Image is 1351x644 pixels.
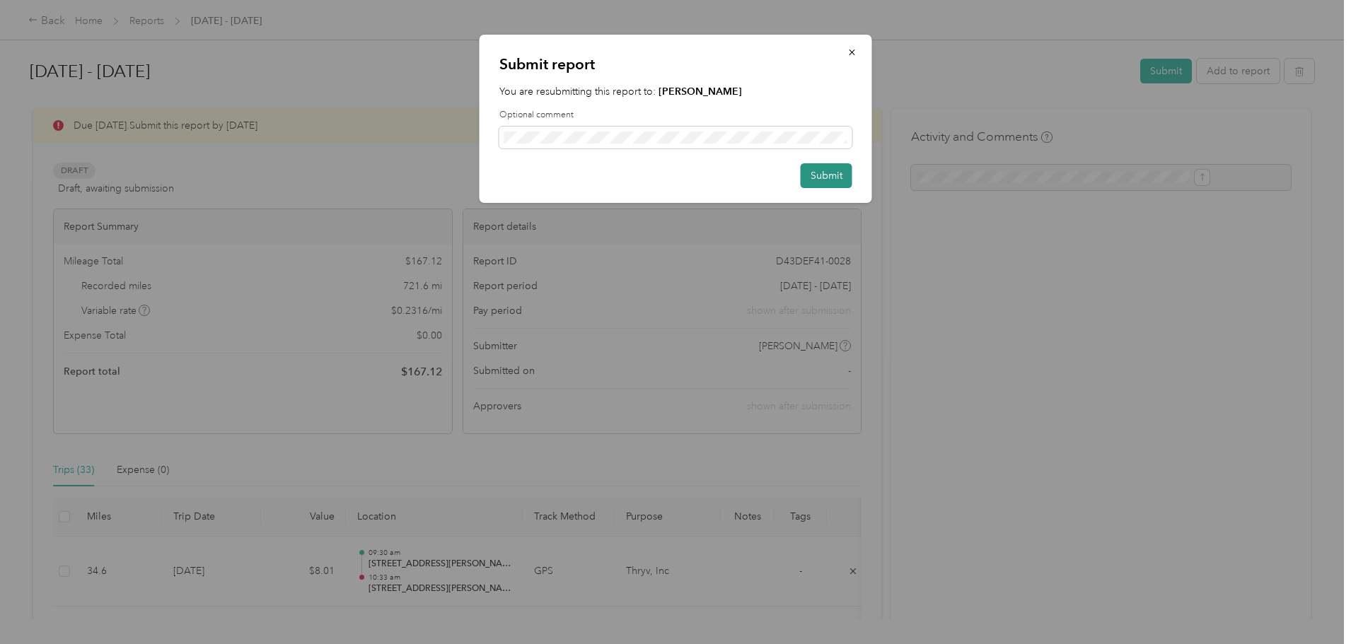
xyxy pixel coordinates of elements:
[499,54,852,74] p: Submit report
[1272,565,1351,644] iframe: Everlance-gr Chat Button Frame
[499,109,852,122] label: Optional comment
[499,84,852,99] p: You are resubmitting this report to:
[801,163,852,188] button: Submit
[659,86,742,98] strong: [PERSON_NAME]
